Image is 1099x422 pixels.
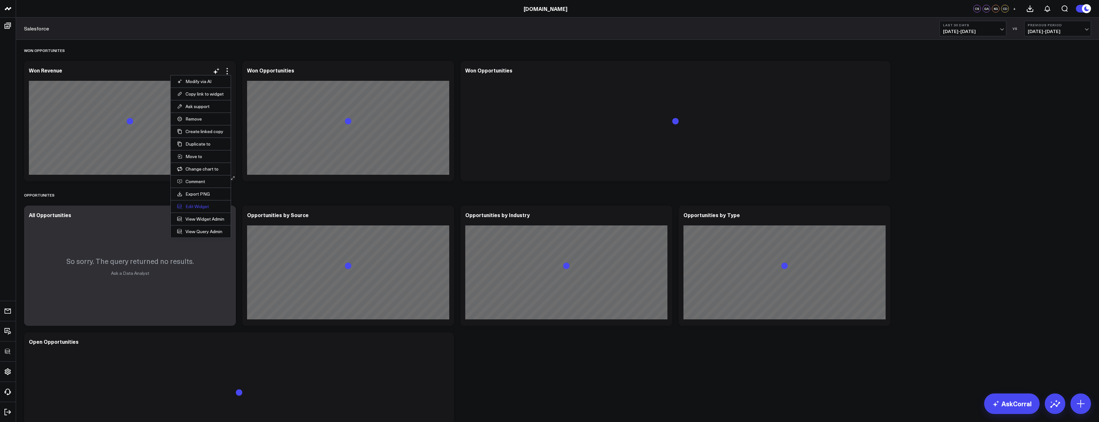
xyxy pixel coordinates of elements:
[1013,6,1016,11] span: +
[177,204,224,209] button: Edit Widget
[177,91,224,97] button: Copy link to widget
[992,5,1000,13] div: KG
[177,179,224,184] button: Comment
[683,211,740,218] div: Opportunities by Type
[465,67,512,74] div: Won Opportunities
[177,166,224,172] button: Change chart to
[247,67,294,74] div: Won Opportunities
[524,5,567,12] a: [DOMAIN_NAME]
[1001,5,1009,13] div: CD
[177,129,224,134] button: Create linked copy
[1010,5,1018,13] button: +
[983,5,990,13] div: GA
[940,21,1006,36] button: Last 30 Days[DATE]-[DATE]
[1028,23,1087,27] b: Previous Period
[29,211,71,218] div: All Opportunities
[29,67,62,74] div: Won Revenue
[177,104,224,109] button: Ask support
[943,23,1003,27] b: Last 30 Days
[24,43,65,58] div: Won Opportunites
[177,116,224,122] button: Remove
[177,229,224,234] a: View Query Admin
[1009,27,1021,30] div: VS
[177,191,224,197] a: Export PNG
[29,338,79,345] div: Open Opportunities
[24,188,55,202] div: Opportunites
[177,79,224,84] button: Modify via AI
[943,29,1003,34] span: [DATE] - [DATE]
[1024,21,1091,36] button: Previous Period[DATE]-[DATE]
[177,216,224,222] a: View Widget Admin
[177,154,224,159] button: Move to
[1028,29,1087,34] span: [DATE] - [DATE]
[247,211,309,218] div: Opportunities by Source
[984,393,1040,414] a: AskCorral
[111,270,149,276] a: Ask a Data Analyst
[24,25,49,32] a: Salesforce
[465,211,530,218] div: Opportunities by Industry
[66,256,194,266] p: So sorry. The query returned no results.
[177,141,224,147] button: Duplicate to
[973,5,981,13] div: CS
